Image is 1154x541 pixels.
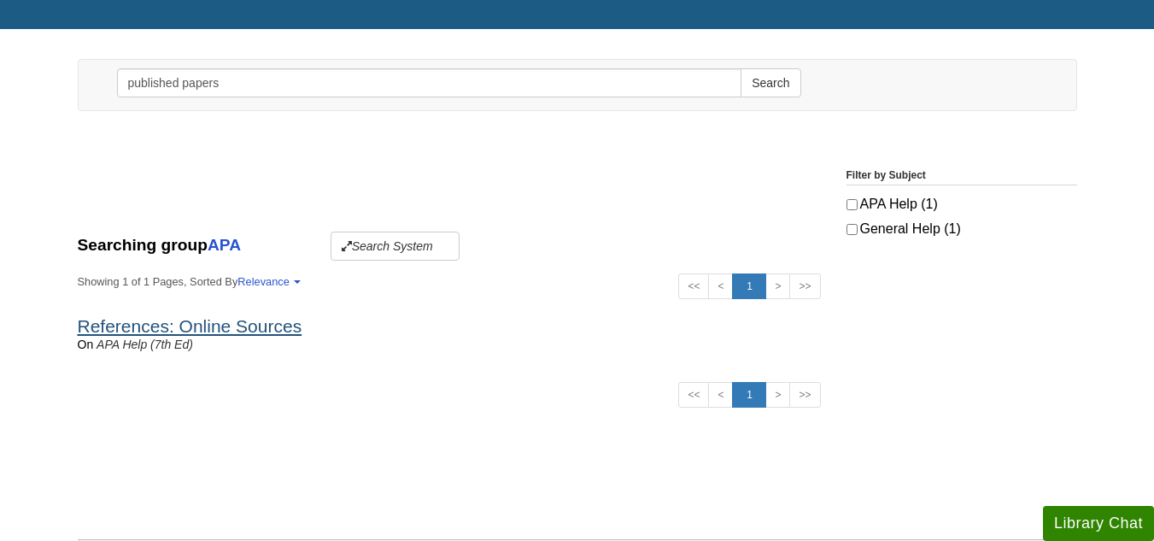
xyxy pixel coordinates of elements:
[78,338,94,351] span: on
[117,68,742,97] input: Search this Group
[765,382,790,408] a: >
[741,68,800,97] button: Search
[97,338,193,351] a: APA Help (7th Ed)
[846,199,858,210] input: APA Help (1)
[765,273,790,299] a: >
[678,382,709,408] a: <<
[678,273,709,299] a: <<
[789,382,820,408] a: >>
[846,219,1077,239] label: General Help (1)
[208,236,240,254] a: APA
[78,316,302,336] a: References: Online Sources
[846,194,1077,215] label: APA Help (1)
[78,232,821,261] div: Searching group
[678,273,820,299] ul: Search Pagination
[331,232,460,261] button: Search System
[708,382,733,408] a: <
[678,382,820,408] ul: Search Pagination
[1043,506,1154,541] button: Library Chat
[708,273,733,299] a: <
[732,273,766,299] a: 1
[846,224,858,235] input: General Help (1)
[789,273,820,299] a: >>
[78,273,821,290] strong: Showing 1 of 1 Pages, Sorted By
[846,168,1077,185] legend: Filter by Subject
[732,382,766,408] a: 1
[237,275,297,288] a: Relevance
